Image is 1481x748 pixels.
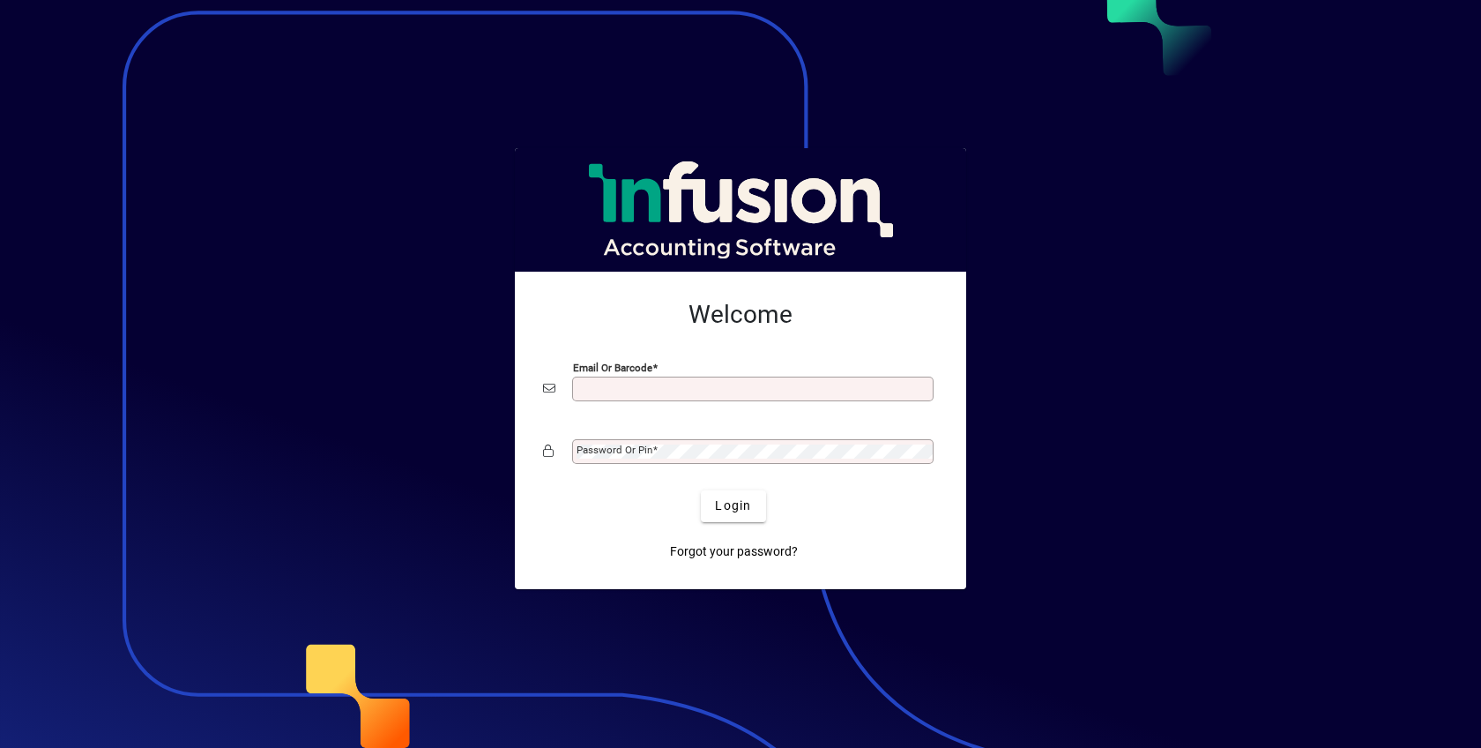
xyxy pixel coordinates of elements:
mat-label: Password or Pin [577,444,652,456]
span: Login [715,497,751,515]
a: Forgot your password? [663,536,805,568]
button: Login [701,490,765,522]
mat-label: Email or Barcode [573,361,652,373]
h2: Welcome [543,300,938,330]
span: Forgot your password? [670,542,798,561]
